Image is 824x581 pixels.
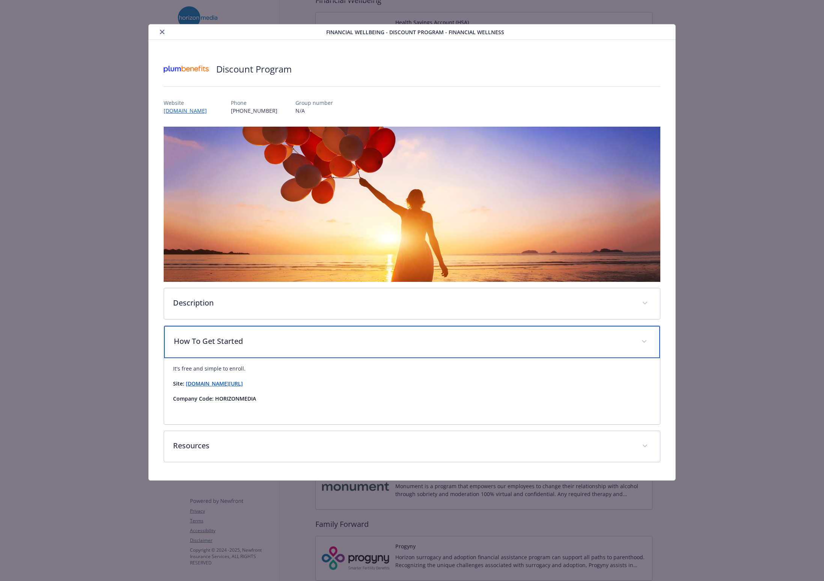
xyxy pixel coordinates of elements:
[173,440,633,451] p: Resources
[173,364,651,373] p: It's free and simple to enroll.
[231,99,277,107] p: Phone
[164,358,660,424] div: How To Get Started
[164,99,213,107] p: Website
[186,380,243,387] a: [DOMAIN_NAME][URL]
[164,431,660,462] div: Resources
[173,380,184,387] strong: Site:
[295,107,333,115] p: N/A
[158,27,167,36] button: close
[174,336,632,347] p: How To Get Started
[164,58,209,80] img: plumbenefits
[295,99,333,107] p: Group number
[164,127,660,282] img: banner
[173,297,633,309] p: Description
[164,288,660,319] div: Description
[173,395,256,402] strong: Company Code: HORIZONMEDIA
[231,107,277,115] p: [PHONE_NUMBER]
[216,63,292,76] h2: Discount Program
[164,326,660,358] div: How To Get Started
[326,28,504,36] span: Financial Wellbeing - Discount Program - Financial Wellness
[83,24,742,481] div: details for plan Financial Wellbeing - Discount Program - Financial Wellness
[164,107,213,114] a: [DOMAIN_NAME]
